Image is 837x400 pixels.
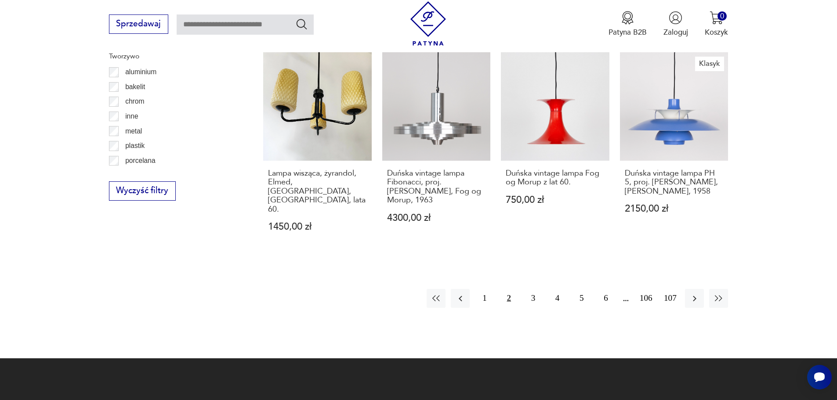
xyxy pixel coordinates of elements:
h3: Duńska vintage lampa PH 5, proj. [PERSON_NAME], [PERSON_NAME], 1958 [625,169,724,196]
button: Szukaj [295,18,308,30]
button: 0Koszyk [705,11,728,37]
a: Ikona medaluPatyna B2B [609,11,647,37]
img: Ikonka użytkownika [669,11,682,25]
h3: Duńska vintage lampa Fog og Morup z lat 60. [506,169,605,187]
p: Zaloguj [663,27,688,37]
p: Patyna B2B [609,27,647,37]
button: Patyna B2B [609,11,647,37]
a: Duńska vintage lampa Fog og Morup z lat 60.Duńska vintage lampa Fog og Morup z lat 60.750,00 zł [501,52,609,252]
button: 2 [500,289,518,308]
a: Sprzedawaj [109,21,168,28]
p: 2150,00 zł [625,204,724,213]
p: 4300,00 zł [387,213,486,223]
button: 4 [548,289,567,308]
button: 107 [661,289,680,308]
button: Sprzedawaj [109,14,168,34]
button: 6 [596,289,615,308]
p: metal [125,126,142,137]
p: inne [125,111,138,122]
p: aluminium [125,66,156,78]
div: 0 [717,11,727,21]
button: Zaloguj [663,11,688,37]
button: Wyczyść filtry [109,181,176,201]
button: 106 [637,289,656,308]
h3: Lampa wisząca, żyrandol, Elmed, [GEOGRAPHIC_DATA], [GEOGRAPHIC_DATA], lata 60. [268,169,367,214]
iframe: Smartsupp widget button [807,365,832,389]
p: 750,00 zł [506,195,605,205]
p: plastik [125,140,145,151]
button: 3 [524,289,543,308]
a: Lampa wisząca, żyrandol, Elmed, Zabrze, Polska, lata 60.Lampa wisząca, żyrandol, Elmed, [GEOGRAPH... [263,52,372,252]
img: Ikona medalu [621,11,634,25]
p: bakelit [125,81,145,93]
p: Tworzywo [109,50,238,62]
h3: Duńska vintage lampa Fibonacci, proj. [PERSON_NAME], Fog og Morup, 1963 [387,169,486,205]
a: KlasykDuńska vintage lampa PH 5, proj. Poul Henningsen, Louis Poulsen, 1958Duńska vintage lampa P... [620,52,728,252]
button: 1 [475,289,494,308]
a: Duńska vintage lampa Fibonacci, proj. Sophus Frandsen, Fog og Morup, 1963Duńska vintage lampa Fib... [382,52,491,252]
p: 1450,00 zł [268,222,367,231]
p: Koszyk [705,27,728,37]
img: Patyna - sklep z meblami i dekoracjami vintage [406,1,450,46]
button: 5 [572,289,591,308]
p: porcelit [125,169,147,181]
p: chrom [125,96,144,107]
p: porcelana [125,155,156,166]
img: Ikona koszyka [710,11,723,25]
